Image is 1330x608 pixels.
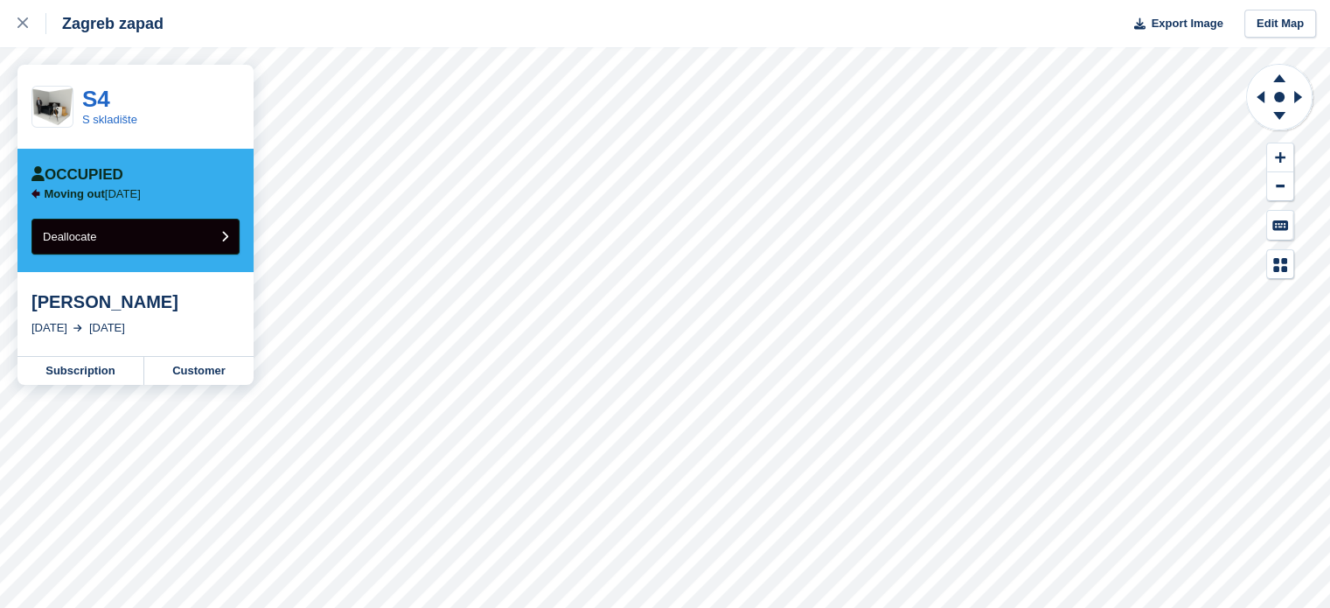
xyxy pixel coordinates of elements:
[31,219,240,255] button: Deallocate
[32,88,73,125] img: container-sm.png
[46,13,164,34] div: Zagreb zapad
[89,319,125,337] div: [DATE]
[45,187,105,200] span: Moving out
[1267,211,1293,240] button: Keyboard Shortcuts
[82,86,110,112] a: S4
[43,230,96,243] span: Deallocate
[1151,15,1222,32] span: Export Image
[1124,10,1223,38] button: Export Image
[31,166,123,184] div: Occupied
[17,357,144,385] a: Subscription
[45,187,141,201] p: [DATE]
[73,325,82,332] img: arrow-right-light-icn-cde0832a797a2874e46488d9cf13f60e5c3a73dbe684e267c42b8395dfbc2abf.svg
[31,291,240,312] div: [PERSON_NAME]
[31,189,40,199] img: arrow-left-icn-90495f2de72eb5bd0bd1c3c35deca35cc13f817d75bef06ecd7c0b315636ce7e.svg
[1244,10,1316,38] a: Edit Map
[1267,172,1293,201] button: Zoom Out
[82,113,137,126] a: S skladište
[1267,250,1293,279] button: Map Legend
[1267,143,1293,172] button: Zoom In
[144,357,254,385] a: Customer
[31,319,67,337] div: [DATE]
